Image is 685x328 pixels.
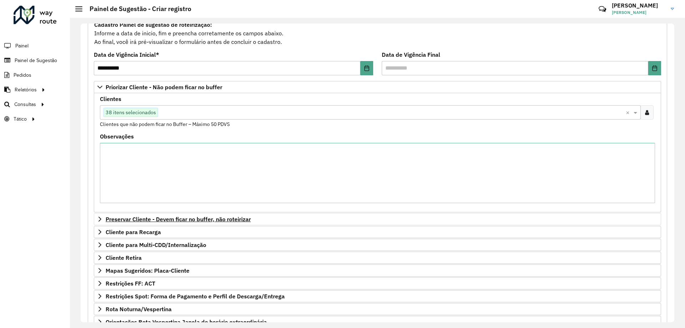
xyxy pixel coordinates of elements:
[360,61,373,75] button: Choose Date
[94,81,661,93] a: Priorizar Cliente - Não podem ficar no buffer
[106,84,222,90] span: Priorizar Cliente - Não podem ficar no buffer
[94,226,661,238] a: Cliente para Recarga
[94,316,661,328] a: Orientações Rota Vespertina Janela de horário extraordinária
[106,293,285,299] span: Restrições Spot: Forma de Pagamento e Perfil de Descarga/Entrega
[94,50,159,59] label: Data de Vigência Inicial
[94,277,661,289] a: Restrições FF: ACT
[106,319,267,325] span: Orientações Rota Vespertina Janela de horário extraordinária
[382,50,440,59] label: Data de Vigência Final
[94,303,661,315] a: Rota Noturna/Vespertina
[595,1,610,17] a: Contato Rápido
[100,132,134,141] label: Observações
[106,229,161,235] span: Cliente para Recarga
[14,101,36,108] span: Consultas
[14,71,31,79] span: Pedidos
[106,268,189,273] span: Mapas Sugeridos: Placa-Cliente
[106,242,206,248] span: Cliente para Multi-CDD/Internalização
[106,281,155,286] span: Restrições FF: ACT
[106,216,251,222] span: Preservar Cliente - Devem ficar no buffer, não roteirizar
[94,21,212,28] strong: Cadastro Painel de sugestão de roteirização:
[106,306,172,312] span: Rota Noturna/Vespertina
[100,121,230,127] small: Clientes que não podem ficar no Buffer – Máximo 50 PDVS
[15,86,37,94] span: Relatórios
[612,2,665,9] h3: [PERSON_NAME]
[94,252,661,264] a: Cliente Retira
[14,115,27,123] span: Tático
[106,255,142,261] span: Cliente Retira
[15,42,29,50] span: Painel
[94,93,661,212] div: Priorizar Cliente - Não podem ficar no buffer
[612,9,665,16] span: [PERSON_NAME]
[94,264,661,277] a: Mapas Sugeridos: Placa-Cliente
[648,61,661,75] button: Choose Date
[104,108,158,117] span: 38 itens selecionados
[626,108,632,117] span: Clear all
[94,290,661,302] a: Restrições Spot: Forma de Pagamento e Perfil de Descarga/Entrega
[94,239,661,251] a: Cliente para Multi-CDD/Internalização
[94,213,661,225] a: Preservar Cliente - Devem ficar no buffer, não roteirizar
[94,20,661,46] div: Informe a data de inicio, fim e preencha corretamente os campos abaixo. Ao final, você irá pré-vi...
[82,5,191,13] h2: Painel de Sugestão - Criar registro
[15,57,57,64] span: Painel de Sugestão
[100,95,121,103] label: Clientes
